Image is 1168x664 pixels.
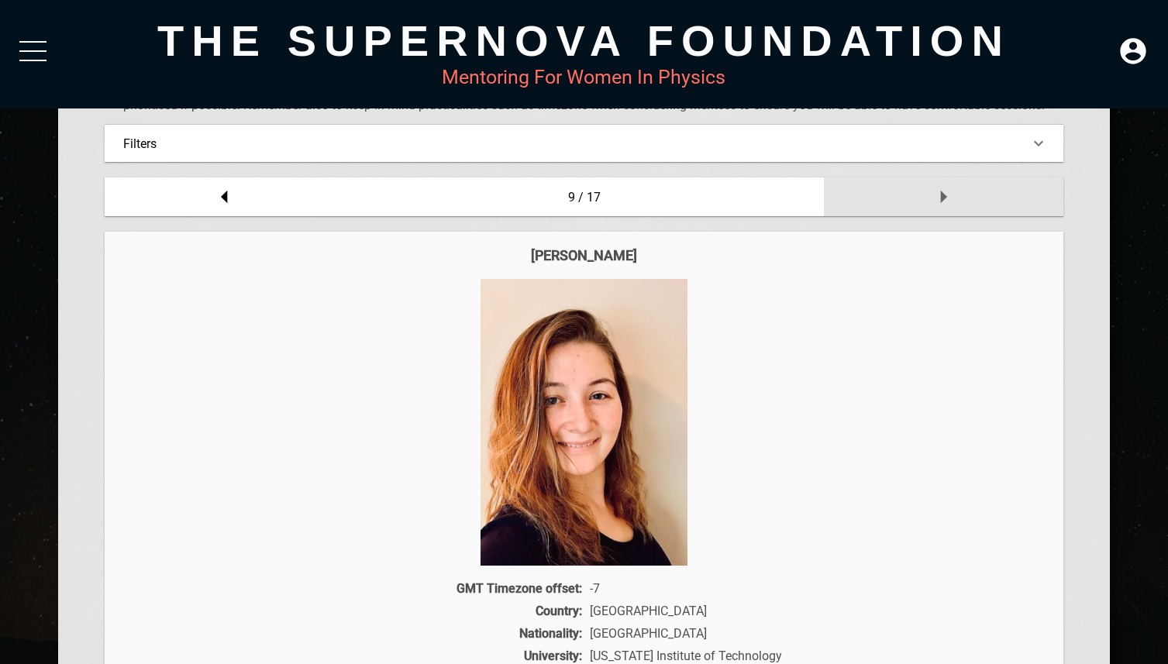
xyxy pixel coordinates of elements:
div: 9 / 17 [344,177,823,216]
div: The Supernova Foundation [58,15,1109,66]
div: [GEOGRAPHIC_DATA] [586,626,1048,641]
div: GMT Timezone offset: [120,581,586,596]
div: University: [120,649,586,663]
div: [US_STATE] Institute of Technology [586,649,1048,663]
div: Country: [120,604,586,618]
div: [GEOGRAPHIC_DATA] [586,604,1048,618]
div: Filters [105,125,1063,162]
div: Mentoring For Women In Physics [58,66,1109,88]
div: Filters [123,136,1044,151]
div: -7 [586,581,1048,596]
div: Nationality: [120,626,586,641]
div: [PERSON_NAME] [120,247,1047,263]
